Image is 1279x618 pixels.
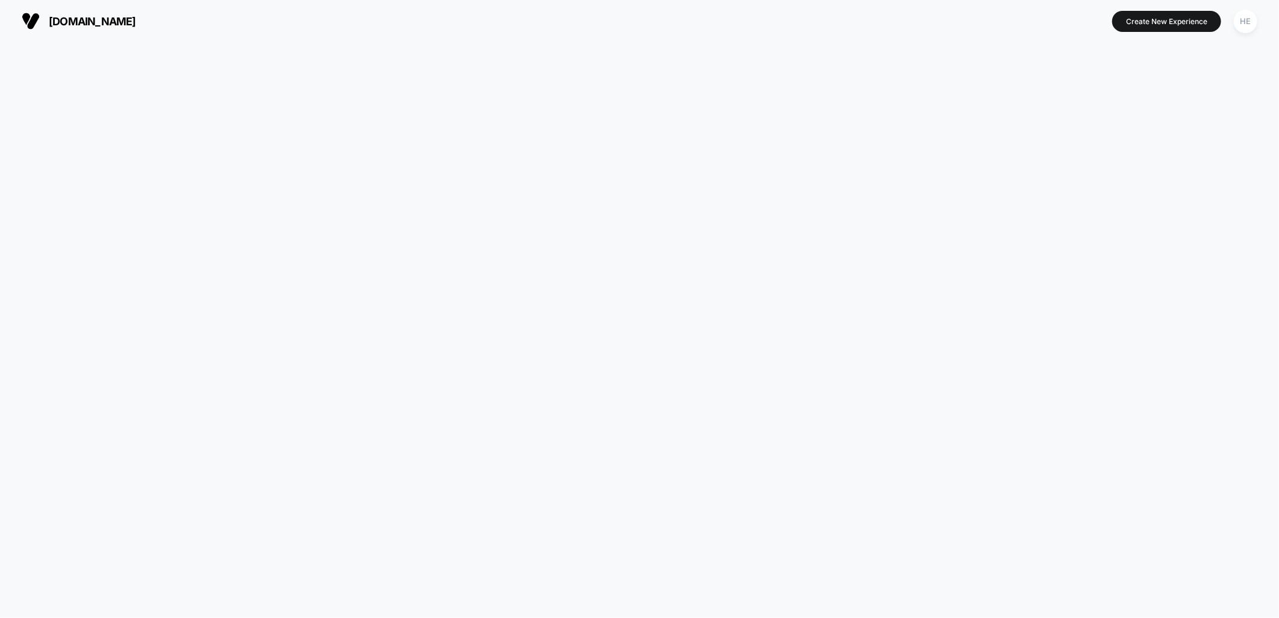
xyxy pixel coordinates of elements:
button: Create New Experience [1112,11,1221,32]
div: HE [1234,10,1257,33]
span: [DOMAIN_NAME] [49,15,136,28]
img: Visually logo [22,12,40,30]
button: HE [1230,9,1261,34]
button: [DOMAIN_NAME] [18,11,140,31]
